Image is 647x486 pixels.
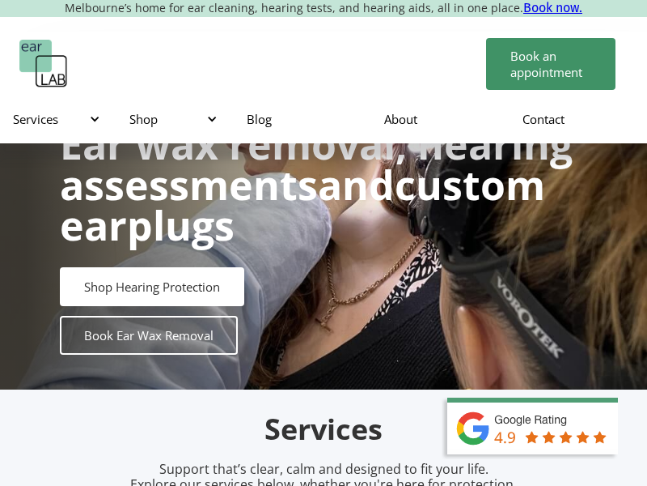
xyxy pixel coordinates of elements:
[371,96,509,143] a: About
[60,316,238,355] a: Book Ear Wax Removal
[129,111,214,127] div: Shop
[60,267,244,306] a: Shop Hearing Protection
[60,124,587,245] h1: and
[486,38,615,90] a: Book an appointment
[116,95,233,143] div: Shop
[60,117,573,212] strong: Ear wax removal, hearing assessments
[234,96,371,143] a: Blog
[13,111,97,127] div: Services
[60,157,545,253] strong: custom earplugs
[19,40,68,88] a: home
[29,411,618,449] h2: Services
[510,96,647,143] a: Contact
